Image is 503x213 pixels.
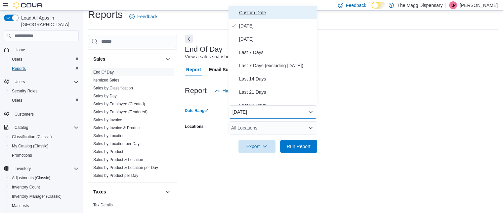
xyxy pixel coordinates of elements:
a: Security Roles [9,87,40,95]
button: Open list of options [308,125,313,131]
span: Customers [15,112,34,117]
a: Manifests [9,202,31,210]
span: Security Roles [12,88,37,94]
span: Sales by Classification [93,85,133,91]
a: Sales by Product & Location per Day [93,165,158,170]
button: Hide Parameters [212,84,260,97]
span: Promotions [9,151,79,159]
button: Customers [1,109,81,119]
span: Manifests [12,203,29,208]
a: Sales by Product [93,149,123,154]
a: My Catalog (Classic) [9,142,51,150]
a: Tax Details [93,203,113,207]
span: Inventory Manager (Classic) [9,192,79,200]
a: Promotions [9,151,35,159]
button: Next [185,35,193,43]
a: Inventory Count [9,183,43,191]
span: Classification (Classic) [9,133,79,141]
span: Run Report [287,143,311,150]
button: Inventory [12,165,33,173]
span: Reports [9,65,79,73]
span: Reports [12,66,26,71]
button: Users [7,96,81,105]
a: Reports [9,65,28,73]
span: My Catalog (Classic) [12,143,49,149]
button: [DATE] [229,105,317,119]
a: Sales by Day [93,94,117,98]
span: Customers [12,110,79,118]
button: Catalog [12,124,31,132]
span: Users [9,96,79,104]
a: Sales by Invoice [93,118,122,122]
span: Promotions [12,153,32,158]
p: | [445,1,446,9]
a: Users [9,55,25,63]
a: Sales by Classification [93,86,133,90]
span: Sales by Product & Location [93,157,143,162]
button: Adjustments (Classic) [7,173,81,183]
span: Inventory [15,166,31,171]
button: My Catalog (Classic) [7,141,81,151]
span: Itemized Sales [93,78,119,83]
h1: Reports [88,8,123,21]
span: Inventory Manager (Classic) [12,194,62,199]
h3: End Of Day [185,45,223,53]
p: The Magg Dispensary [397,1,442,9]
input: Dark Mode [371,2,385,9]
span: Last 7 Days [239,48,314,56]
button: Sales [164,55,172,63]
button: Reports [7,64,81,73]
a: Inventory Manager (Classic) [9,192,64,200]
span: Classification (Classic) [12,134,52,139]
a: Feedback [127,10,160,23]
button: Home [1,45,81,55]
span: Inventory Count [9,183,79,191]
span: Feedback [137,13,157,20]
a: Sales by Location per Day [93,141,140,146]
span: Sales by Employee (Tendered) [93,109,147,115]
button: Inventory [1,164,81,173]
span: Hide Parameters [223,87,257,94]
span: Security Roles [9,87,79,95]
a: Sales by Invoice & Product [93,126,141,130]
a: Adjustments (Classic) [9,174,53,182]
span: Last 30 Days [239,101,314,109]
span: KP [450,1,456,9]
span: Sales by Day [93,93,117,99]
h3: Sales [93,56,105,62]
span: Custom Date [239,9,314,17]
span: Feedback [346,2,366,9]
span: Last 14 Days [239,75,314,83]
button: Promotions [7,151,81,160]
button: Inventory Manager (Classic) [7,192,81,201]
button: Taxes [93,188,162,195]
span: Report [186,63,201,76]
h3: Taxes [93,188,106,195]
span: Home [15,47,25,53]
a: Sales by Product per Day [93,173,138,178]
span: Adjustments (Classic) [9,174,79,182]
span: Email Subscription [209,63,251,76]
button: Taxes [164,188,172,196]
a: Sales by Employee (Created) [93,102,145,106]
span: Users [12,98,22,103]
button: Sales [93,56,162,62]
button: Inventory Count [7,183,81,192]
div: Key Pittman [449,1,457,9]
span: Inventory [12,165,79,173]
a: Users [9,96,25,104]
span: Users [12,57,22,62]
span: [DATE] [239,35,314,43]
button: Classification (Classic) [7,132,81,141]
label: Date Range [185,108,208,113]
button: Users [7,55,81,64]
h3: Report [185,87,207,95]
span: Manifests [9,202,79,210]
span: Catalog [12,124,79,132]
